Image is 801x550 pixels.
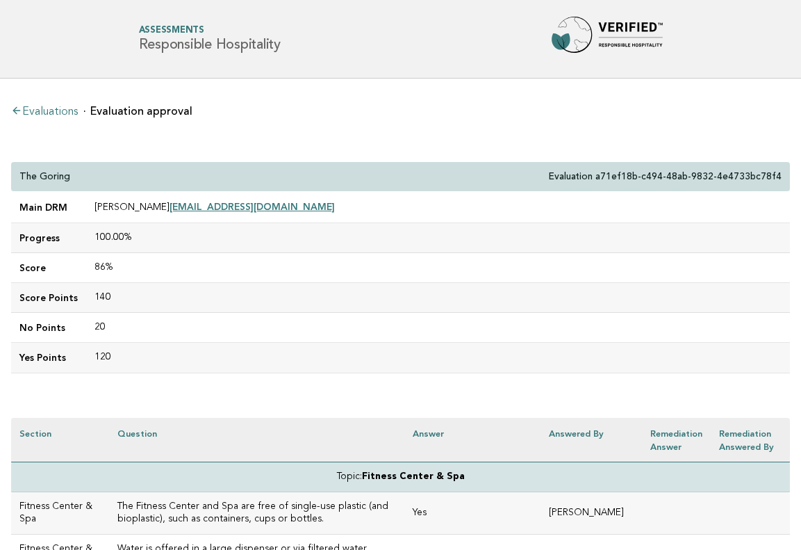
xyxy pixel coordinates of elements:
[540,418,642,462] th: Answered by
[11,418,109,462] th: Section
[642,418,711,462] th: Remediation Answer
[404,492,540,535] td: Yes
[11,313,86,343] td: No Points
[11,343,86,373] td: Yes Points
[86,343,790,373] td: 120
[11,106,78,118] a: Evaluations
[11,492,109,535] td: Fitness Center & Spa
[11,283,86,313] td: Score Points
[11,253,86,283] td: Score
[552,17,663,61] img: Forbes Travel Guide
[83,106,192,117] li: Evaluation approval
[117,501,396,526] h3: The Fitness Center and Spa are free of single-use plastic (and bioplastic), such as containers, c...
[540,492,642,535] td: [PERSON_NAME]
[86,313,790,343] td: 20
[86,223,790,253] td: 100.00%
[549,170,782,183] p: Evaluation a71ef18b-c494-48ab-9832-4e4733bc78f4
[11,192,86,223] td: Main DRM
[86,253,790,283] td: 86%
[11,223,86,253] td: Progress
[11,462,790,492] td: Topic:
[404,418,540,462] th: Answer
[109,418,404,462] th: Question
[170,201,335,212] a: [EMAIL_ADDRESS][DOMAIN_NAME]
[86,192,790,223] td: [PERSON_NAME]
[19,170,70,183] p: The Goring
[139,26,281,35] span: Assessments
[139,26,281,52] h1: Responsible Hospitality
[86,283,790,313] td: 140
[362,472,465,481] strong: Fitness Center & Spa
[711,418,790,462] th: Remediation Answered by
